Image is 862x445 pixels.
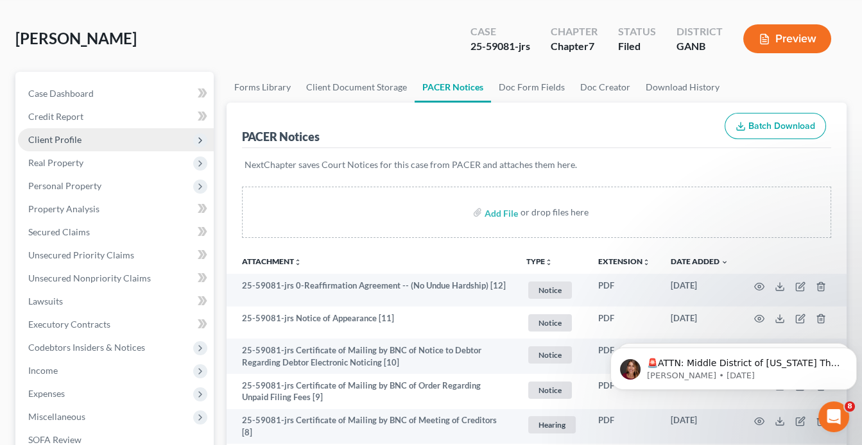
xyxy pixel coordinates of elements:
div: Chapter [551,39,598,54]
span: Client Profile [28,134,82,145]
a: Unsecured Priority Claims [18,244,214,267]
button: Preview [743,24,831,53]
p: Hi there! [26,91,231,113]
div: GANB [677,39,723,54]
td: [DATE] [660,306,739,339]
td: 25-59081-jrs 0-Reaffirmation Agreement -- (No Undue Hardship) [12] [227,274,516,306]
span: 8 [845,401,855,412]
span: Property Analysis [28,203,99,214]
i: expand_more [721,258,728,266]
span: Expenses [28,388,65,399]
span: Executory Contracts [28,319,110,330]
div: Amendments [26,308,215,322]
div: Statement of Financial Affairs - Payments Made in the Last 90 days [26,271,215,298]
p: NextChapter saves Court Notices for this case from PACER and attaches them here. [245,158,829,171]
span: Notice [528,281,572,299]
iframe: Intercom live chat [818,401,849,432]
p: How can we help? [26,113,231,135]
img: Profile image for Katie [137,21,163,46]
span: Miscellaneous [28,411,85,422]
span: Credit Report [28,111,83,122]
span: Notice [528,382,572,399]
td: 25-59081-jrs Certificate of Mailing by BNC of Meeting of Creditors [8] [227,409,516,444]
td: PDF [588,339,660,374]
img: Profile image for Emma [162,21,187,46]
a: Attachmentunfold_more [242,256,302,266]
td: 25-59081-jrs Notice of Appearance [11] [227,306,516,339]
span: 7 [589,40,594,52]
a: Notice [526,312,578,333]
div: Statement of Financial Affairs - Payments Made in the Last 90 days [19,266,238,303]
td: PDF [588,374,660,409]
a: Doc Form Fields [491,72,573,103]
a: Lawsuits [18,290,214,313]
a: Notice [526,344,578,365]
span: Lawsuits [28,296,63,306]
div: Chapter [551,24,598,39]
div: We'll be back online [DATE] [26,175,214,189]
a: Client Document Storage [298,72,415,103]
div: Filed [618,39,656,54]
span: Help [203,359,224,368]
button: Messages [85,327,171,378]
div: Case [470,24,530,39]
span: Secured Claims [28,226,90,237]
img: Profile image for Lindsey [186,21,212,46]
td: PDF [588,409,660,444]
button: Batch Download [725,113,826,140]
div: District [677,24,723,39]
div: PACER Notices [242,129,320,144]
a: Executory Contracts [18,313,214,336]
span: Unsecured Priority Claims [28,249,134,260]
span: Search for help [26,218,104,231]
iframe: Intercom notifications message [605,321,862,410]
span: Hearing [528,416,576,433]
td: 25-59081-jrs Certificate of Mailing by BNC of Order Regarding Unpaid Filing Fees [9] [227,374,516,409]
div: Status [618,24,656,39]
td: 25-59081-jrs Certificate of Mailing by BNC of Notice to Debtor Regarding Debtor Electronic Notici... [227,339,516,374]
div: Attorney's Disclosure of Compensation [19,242,238,266]
a: Unsecured Nonpriority Claims [18,267,214,290]
a: Credit Report [18,105,214,128]
a: Notice [526,280,578,301]
div: 25-59081-jrs [470,39,530,54]
a: Forms Library [227,72,298,103]
i: unfold_more [294,258,302,266]
span: Notice [528,346,572,364]
a: Date Added expand_more [671,256,728,266]
span: Notice [528,314,572,332]
a: Property Analysis [18,197,214,221]
div: Send us a messageWe'll be back online [DATE] [13,151,244,199]
a: Download History [638,72,727,103]
span: Home [28,359,57,368]
span: [PERSON_NAME] [15,29,137,47]
div: Attorney's Disclosure of Compensation [26,248,215,261]
i: unfold_more [545,258,553,266]
div: or drop files here [521,206,589,219]
span: Messages [107,359,151,368]
a: Hearing [526,414,578,435]
span: SOFA Review [28,434,82,445]
span: Batch Download [748,121,815,131]
span: Unsecured Nonpriority Claims [28,273,151,283]
span: Real Property [28,157,83,168]
button: Search for help [19,212,238,237]
button: Help [171,327,257,378]
a: Doc Creator [573,72,638,103]
a: Secured Claims [18,221,214,244]
span: Income [28,365,58,376]
i: unfold_more [642,258,650,266]
div: Close [221,21,244,44]
div: Amendments [19,303,238,327]
span: Case Dashboard [28,88,94,99]
a: Notice [526,380,578,401]
button: TYPEunfold_more [526,258,553,266]
td: [DATE] [660,409,739,444]
div: Send us a message [26,162,214,175]
span: Codebtors Insiders & Notices [28,342,145,353]
td: PDF [588,306,660,339]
